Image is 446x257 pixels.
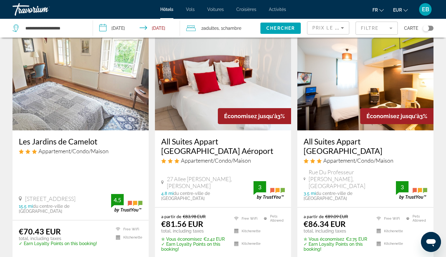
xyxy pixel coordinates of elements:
[236,7,256,12] a: Croisières
[393,8,402,13] span: EUR
[422,6,429,13] span: EB
[356,21,398,35] button: Filter
[418,25,433,31] button: Toggle map
[160,7,173,12] a: Hôtels
[304,219,346,228] ins: €86.34 EUR
[417,3,433,16] button: User Menu
[309,169,396,189] span: Rue Du Professeur [PERSON_NAME], [GEOGRAPHIC_DATA]
[19,137,142,146] a: Les Jardins de Camelot
[19,148,142,155] div: 3 star Apartment
[312,24,344,32] mat-select: Sort by
[207,7,224,12] a: Voitures
[19,204,33,209] span: 15.5 mi
[19,227,61,236] ins: €70.43 EUR
[373,239,403,249] li: Kitchenette
[181,157,251,164] span: Appartement/Condo/Maison
[304,228,369,233] p: total, including taxes
[372,5,384,14] button: Change language
[304,191,316,196] span: 3.5 mi
[203,26,219,31] span: Adultes
[201,24,219,33] span: 2
[297,30,433,130] img: Hotel image
[111,194,142,212] img: trustyou-badge.svg
[304,157,427,164] div: 3 star Apartment
[167,176,254,189] span: 27 Allee [PERSON_NAME], [PERSON_NAME]
[367,113,420,119] span: Économisez jusqu'à
[19,241,97,246] p: ✓ Earn Loyalty Points on this booking!
[161,191,173,196] span: 4.8 mi
[93,19,180,38] button: Check-in date: Sep 26, 2025 Check-out date: Sep 28, 2025
[155,30,291,130] img: Hotel image
[161,157,285,164] div: 3 star Apartment
[13,1,75,18] a: Travorium
[113,235,142,240] li: Kitchenette
[219,24,241,33] span: , 1
[13,30,149,130] img: Hotel image
[304,237,344,242] span: ✮ Vous économisez
[396,183,408,191] div: 3
[360,108,433,124] div: 3%
[304,237,369,242] p: €2.75 EUR
[254,181,285,200] img: trustyou-badge.svg
[260,23,301,34] button: Chercher
[186,7,195,12] a: Vols
[161,219,203,228] ins: €81.56 EUR
[304,191,352,201] span: du centre-ville de [GEOGRAPHIC_DATA]
[161,228,226,233] p: total, including taxes
[223,26,241,31] span: Chambre
[25,195,75,202] span: [STREET_ADDRESS]
[161,237,226,242] p: €2.42 EUR
[396,181,427,200] img: trustyou-badge.svg
[38,148,109,155] span: Appartement/Condo/Maison
[266,26,295,31] span: Chercher
[19,204,69,214] span: du centre-ville de [GEOGRAPHIC_DATA]
[161,214,181,219] span: a partir de
[161,191,210,201] span: du centre-ville de [GEOGRAPHIC_DATA]
[231,214,261,223] li: Free WiFi
[231,226,261,236] li: Kitchenette
[161,237,202,242] span: ✮ Vous économisez
[323,157,393,164] span: Appartement/Condo/Maison
[224,113,277,119] span: Économisez jusqu'à
[19,236,97,241] p: total, including taxes
[183,214,206,219] del: €83.98 EUR
[373,214,403,223] li: Free WiFi
[312,25,361,30] span: Prix le plus bas
[393,5,408,14] button: Change currency
[231,239,261,249] li: Kitchenette
[269,7,286,12] a: Activités
[373,226,403,236] li: Kitchenette
[254,183,266,191] div: 3
[113,227,142,232] li: Free WiFi
[404,24,418,33] span: Carte
[421,232,441,252] iframe: Bouton de lancement de la fenêtre de messagerie
[304,137,427,155] a: All Suites Appart [GEOGRAPHIC_DATA]
[304,214,324,219] span: a partir de
[180,19,260,38] button: Travelers: 2 adults, 0 children
[325,214,348,219] del: €89.09 EUR
[403,214,427,223] li: Pets Allowed
[261,214,285,223] li: Pets Allowed
[161,242,226,252] p: ✓ Earn Loyalty Points on this booking!
[161,137,285,155] a: All Suites Appart [GEOGRAPHIC_DATA] Aéroport
[111,196,124,204] div: 4.5
[304,242,369,252] p: ✓ Earn Loyalty Points on this booking!
[218,108,291,124] div: 3%
[372,8,378,13] span: fr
